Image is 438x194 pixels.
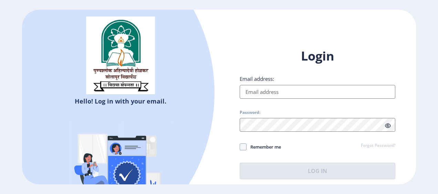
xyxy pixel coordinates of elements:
input: Email address [240,85,395,99]
label: Email address: [240,75,274,82]
a: Forgot Password? [361,143,395,149]
h1: Login [240,48,395,64]
img: sulogo.png [86,17,155,94]
label: Password: [240,110,260,115]
span: Remember me [247,143,281,151]
button: Log In [240,163,395,179]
